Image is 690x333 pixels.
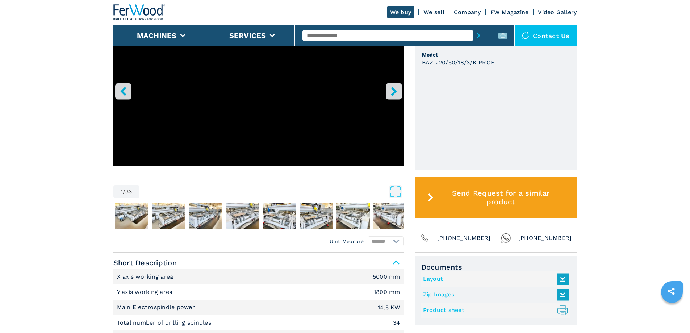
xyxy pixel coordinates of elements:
button: Go to Slide 8 [335,202,371,231]
nav: Thumbnail Navigation [113,202,404,231]
span: / [123,189,125,195]
iframe: Chat [659,300,685,328]
p: Y axis working area [117,288,175,296]
img: 632370af3dbdddd6f9015c6436b3d4b6 [263,203,296,229]
button: Go to Slide 5 [224,202,260,231]
img: Phone [420,233,430,243]
span: [PHONE_NUMBER] [518,233,572,243]
img: Contact us [522,32,529,39]
img: 5b864bf38622ca356fde0de182145a9f [189,203,222,229]
button: left-button [115,83,131,99]
em: 14.5 KW [378,305,400,311]
em: 1800 mm [374,289,400,295]
span: [PHONE_NUMBER] [437,233,491,243]
a: We buy [387,6,414,18]
button: right-button [386,83,402,99]
em: 5000 mm [373,274,400,280]
a: Product sheet [423,304,565,316]
img: ebd0227fc43b2d468112bc01ae211393 [115,203,148,229]
span: Short Description [113,256,404,269]
div: Contact us [515,25,577,46]
span: 1 [121,189,123,195]
button: Send Request for a similar product [415,177,577,218]
a: Zip Images [423,289,565,301]
button: Services [229,31,266,40]
button: Go to Slide 7 [298,202,334,231]
div: Go to Slide 1 [113,2,404,178]
span: Send Request for a similar product [436,189,565,206]
img: Ferwood [113,4,166,20]
a: Layout [423,273,565,285]
h3: BAZ 220/50/18/3/K PROFI [422,58,497,67]
p: Total number of drilling spindles [117,319,213,327]
span: Documents [421,263,570,271]
img: 03c2b81148189473eeb49a9df7c4fc41 [373,203,407,229]
a: sharethis [662,282,680,300]
img: ba18dff6455cb11e28f131256126a07a [300,203,333,229]
img: 04b49c7305deb38ccc9d6d758bce4189 [152,203,185,229]
a: Company [454,9,481,16]
img: 7a8244636bc8c44cec11974051ecc9ad [336,203,370,229]
em: 34 [393,320,400,326]
button: Go to Slide 2 [113,202,150,231]
button: Open Fullscreen [141,185,402,198]
button: Go to Slide 3 [150,202,187,231]
button: Go to Slide 9 [372,202,408,231]
span: 33 [125,189,132,195]
a: Video Gallery [538,9,577,16]
iframe: HOMAG BAZ 220-50-18-3-K-PROFI_002996 [113,2,404,166]
button: Go to Slide 6 [261,202,297,231]
span: Model [422,51,570,58]
p: Main Electrospindle power [117,303,197,311]
button: Go to Slide 4 [187,202,223,231]
p: X axis working area [117,273,175,281]
em: Unit Measure [330,238,364,245]
button: Machines [137,31,177,40]
a: We sell [423,9,444,16]
img: Whatsapp [501,233,511,243]
a: FW Magazine [490,9,529,16]
button: submit-button [473,27,484,44]
img: 109d4002afb82ece8290884a699347bb [226,203,259,229]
